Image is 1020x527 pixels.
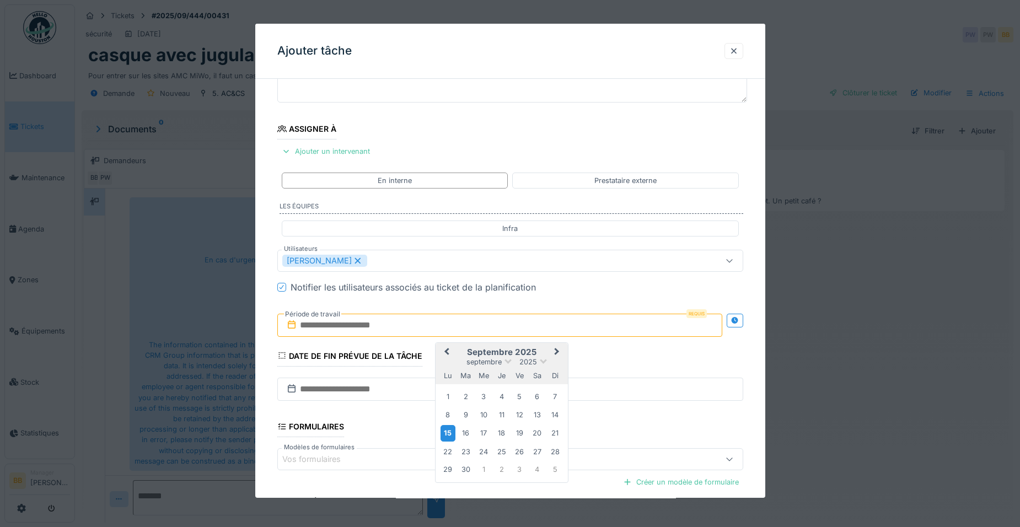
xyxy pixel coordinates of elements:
[437,344,454,362] button: Previous Month
[458,389,473,404] div: Choose mardi 2 septembre 2025
[458,426,473,440] div: Choose mardi 16 septembre 2025
[277,44,352,58] h3: Ajouter tâche
[441,425,455,441] div: Choose lundi 15 septembre 2025
[476,462,491,477] div: Choose mercredi 1 octobre 2025
[458,462,473,477] div: Choose mardi 30 septembre 2025
[494,368,509,383] div: jeudi
[547,426,562,440] div: Choose dimanche 21 septembre 2025
[512,426,527,440] div: Choose vendredi 19 septembre 2025
[519,358,537,366] span: 2025
[476,389,491,404] div: Choose mercredi 3 septembre 2025
[547,444,562,459] div: Choose dimanche 28 septembre 2025
[494,426,509,440] div: Choose jeudi 18 septembre 2025
[282,244,320,254] label: Utilisateurs
[378,175,412,186] div: En interne
[530,368,545,383] div: samedi
[441,368,455,383] div: lundi
[686,309,707,318] div: Requis
[530,462,545,477] div: Choose samedi 4 octobre 2025
[594,175,657,186] div: Prestataire externe
[494,407,509,422] div: Choose jeudi 11 septembre 2025
[277,121,337,139] div: Assigner à
[512,407,527,422] div: Choose vendredi 12 septembre 2025
[458,444,473,459] div: Choose mardi 23 septembre 2025
[476,407,491,422] div: Choose mercredi 10 septembre 2025
[619,475,743,490] div: Créer un modèle de formulaire
[458,407,473,422] div: Choose mardi 9 septembre 2025
[284,308,341,320] label: Période de travail
[512,462,527,477] div: Choose vendredi 3 octobre 2025
[494,389,509,404] div: Choose jeudi 4 septembre 2025
[441,444,455,459] div: Choose lundi 22 septembre 2025
[476,426,491,440] div: Choose mercredi 17 septembre 2025
[547,368,562,383] div: dimanche
[439,388,564,478] div: Month septembre, 2025
[512,389,527,404] div: Choose vendredi 5 septembre 2025
[502,223,518,234] div: Infra
[441,462,455,477] div: Choose lundi 29 septembre 2025
[441,389,455,404] div: Choose lundi 1 septembre 2025
[476,444,491,459] div: Choose mercredi 24 septembre 2025
[547,389,562,404] div: Choose dimanche 7 septembre 2025
[277,144,374,159] div: Ajouter un intervenant
[436,347,568,357] h2: septembre 2025
[530,389,545,404] div: Choose samedi 6 septembre 2025
[530,444,545,459] div: Choose samedi 27 septembre 2025
[476,368,491,383] div: mercredi
[547,462,562,477] div: Choose dimanche 5 octobre 2025
[291,281,536,294] div: Notifier les utilisateurs associés au ticket de la planification
[549,344,567,362] button: Next Month
[530,407,545,422] div: Choose samedi 13 septembre 2025
[512,444,527,459] div: Choose vendredi 26 septembre 2025
[280,202,743,214] label: Les équipes
[277,494,397,513] div: Données de facturation
[277,348,423,367] div: Date de fin prévue de la tâche
[282,443,357,452] label: Modèles de formulaires
[494,462,509,477] div: Choose jeudi 2 octobre 2025
[282,255,367,267] div: [PERSON_NAME]
[458,368,473,383] div: mardi
[494,444,509,459] div: Choose jeudi 25 septembre 2025
[466,358,502,366] span: septembre
[530,426,545,440] div: Choose samedi 20 septembre 2025
[441,407,455,422] div: Choose lundi 8 septembre 2025
[282,453,356,465] div: Vos formulaires
[277,418,345,437] div: Formulaires
[512,368,527,383] div: vendredi
[547,407,562,422] div: Choose dimanche 14 septembre 2025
